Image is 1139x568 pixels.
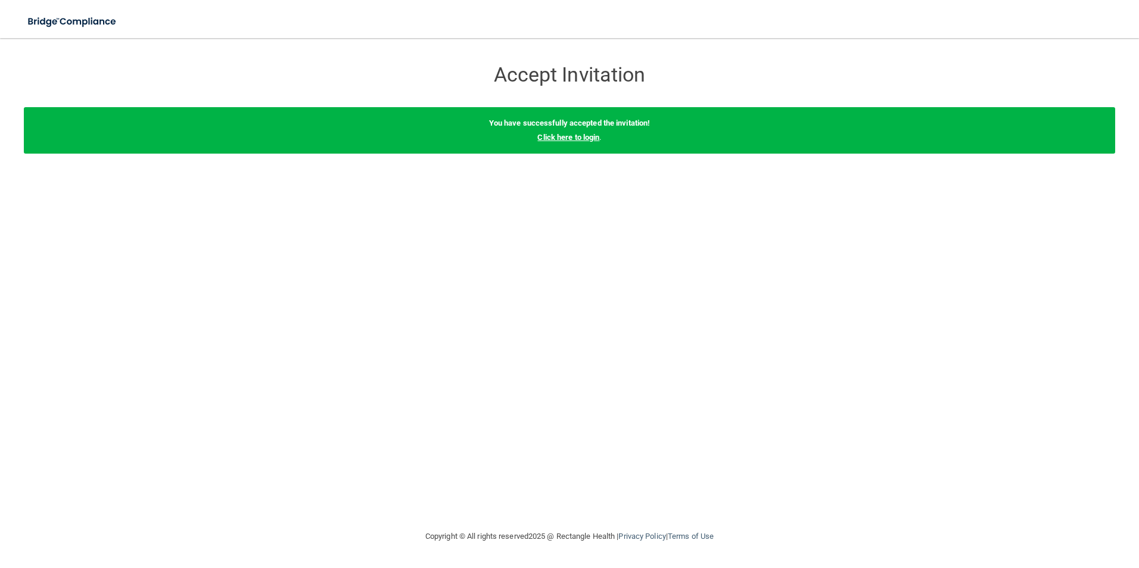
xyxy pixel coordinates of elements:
div: Copyright © All rights reserved 2025 @ Rectangle Health | | [352,517,787,555]
div: . [24,107,1115,154]
a: Terms of Use [668,532,714,541]
a: Privacy Policy [618,532,665,541]
b: You have successfully accepted the invitation! [489,118,651,127]
img: bridge_compliance_login_screen.278c3ca4.svg [18,10,127,34]
a: Click here to login [537,133,599,142]
h3: Accept Invitation [352,64,787,86]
